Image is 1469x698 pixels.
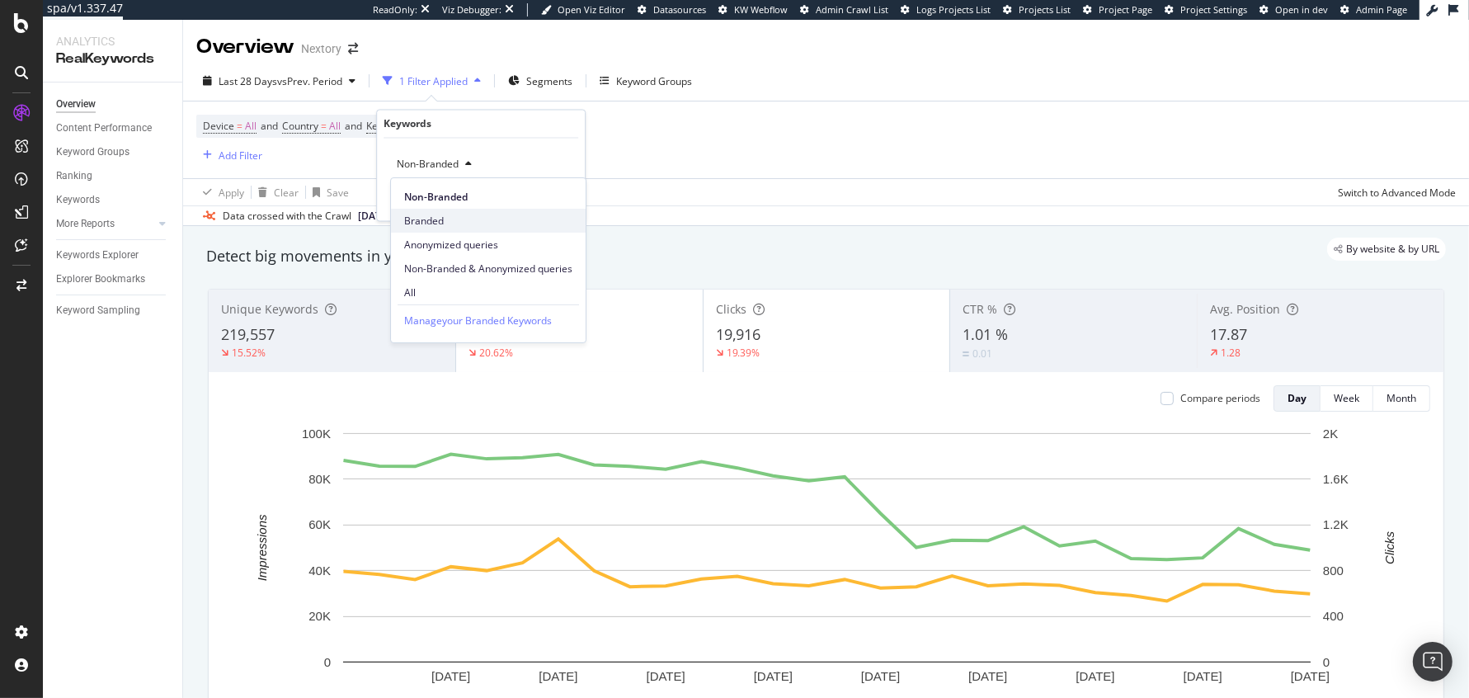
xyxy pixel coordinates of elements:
[479,346,513,360] div: 20.62%
[219,149,262,163] div: Add Filter
[196,145,262,165] button: Add Filter
[718,3,788,17] a: KW Webflow
[261,119,278,133] span: and
[56,167,92,185] div: Ranking
[56,247,171,264] a: Keywords Explorer
[1291,669,1330,683] text: [DATE]
[56,271,171,288] a: Explorer Bookmarks
[56,302,171,319] a: Keyword Sampling
[308,609,331,623] text: 20K
[647,669,685,683] text: [DATE]
[1321,385,1373,412] button: Week
[308,564,331,578] text: 40K
[373,3,417,17] div: ReadOnly:
[1413,642,1453,681] div: Open Intercom Messenger
[384,117,431,131] div: Keywords
[501,68,579,94] button: Segments
[901,3,991,17] a: Logs Projects List
[727,346,760,360] div: 19.39%
[56,96,171,113] a: Overview
[539,669,577,683] text: [DATE]
[526,74,572,88] span: Segments
[1221,346,1241,360] div: 1.28
[56,215,115,233] div: More Reports
[1274,385,1321,412] button: Day
[1323,564,1344,578] text: 800
[366,119,411,133] span: Keywords
[56,167,171,185] a: Ranking
[716,301,747,317] span: Clicks
[223,209,351,224] div: Data crossed with the Crawl
[1356,3,1407,16] span: Admin Page
[593,68,699,94] button: Keyword Groups
[56,144,171,161] a: Keyword Groups
[861,669,900,683] text: [DATE]
[431,669,470,683] text: [DATE]
[345,119,362,133] span: and
[196,179,244,205] button: Apply
[1180,3,1247,16] span: Project Settings
[404,262,572,276] span: Non-Branded & Anonymized queries
[1334,391,1359,405] div: Week
[390,152,478,178] button: Non-Branded
[232,346,266,360] div: 15.52%
[404,285,572,300] span: All
[972,347,992,361] div: 0.01
[1210,301,1280,317] span: Avg. Position
[1327,238,1446,261] div: legacy label
[1331,179,1456,205] button: Switch to Advanced Mode
[1165,3,1247,17] a: Project Settings
[716,324,761,344] span: 19,916
[541,3,625,17] a: Open Viz Editor
[237,119,242,133] span: =
[1323,609,1344,623] text: 400
[56,302,140,319] div: Keyword Sampling
[56,50,169,68] div: RealKeywords
[324,655,331,669] text: 0
[816,3,888,16] span: Admin Crawl List
[56,120,152,137] div: Content Performance
[754,669,793,683] text: [DATE]
[384,191,436,208] button: Cancel
[1180,391,1260,405] div: Compare periods
[56,120,171,137] a: Content Performance
[245,115,257,138] span: All
[308,518,331,532] text: 60K
[56,191,100,209] div: Keywords
[348,43,358,54] div: arrow-right-arrow-left
[404,190,572,205] span: Non-Branded
[56,271,145,288] div: Explorer Bookmarks
[376,68,487,94] button: 1 Filter Applied
[221,301,318,317] span: Unique Keywords
[1346,244,1439,254] span: By website & by URL
[404,238,572,252] span: Anonymized queries
[963,351,969,356] img: Equal
[1323,655,1330,669] text: 0
[1083,3,1152,17] a: Project Page
[358,209,390,224] span: 2025 Sep. 18th
[1259,3,1328,17] a: Open in dev
[616,74,692,88] div: Keyword Groups
[56,247,139,264] div: Keywords Explorer
[1340,3,1407,17] a: Admin Page
[1288,391,1307,405] div: Day
[390,158,459,172] span: Non-Branded
[321,119,327,133] span: =
[1338,186,1456,200] div: Switch to Advanced Mode
[404,214,572,229] span: Branded
[196,68,362,94] button: Last 28 DaysvsPrev. Period
[442,3,501,17] div: Viz Debugger:
[1003,3,1071,17] a: Projects List
[963,301,997,317] span: CTR %
[308,472,331,486] text: 80K
[653,3,706,16] span: Datasources
[968,669,1007,683] text: [DATE]
[404,312,552,329] a: Manageyour Branded Keywords
[963,324,1008,344] span: 1.01 %
[1373,385,1430,412] button: Month
[56,96,96,113] div: Overview
[56,191,171,209] a: Keywords
[1210,324,1247,344] span: 17.87
[306,179,349,205] button: Save
[1323,472,1349,486] text: 1.6K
